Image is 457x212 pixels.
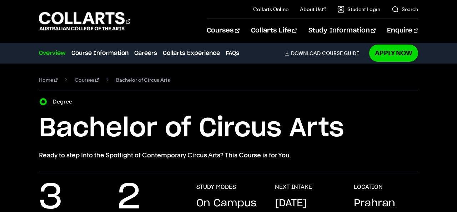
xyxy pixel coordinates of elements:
[285,50,365,56] a: DownloadCourse Guide
[392,6,418,13] a: Search
[52,97,76,107] label: Degree
[39,183,62,212] p: 3
[207,19,239,42] a: Courses
[163,49,220,57] a: Collarts Experience
[39,75,58,85] a: Home
[308,19,376,42] a: Study Information
[39,150,418,160] p: Ready to step Into the Spotlight of Contemporary Circus Arts? This Course is for You.
[337,6,380,13] a: Student Login
[369,45,418,61] a: Apply Now
[75,75,99,85] a: Courses
[354,196,395,211] p: Prahran
[39,112,418,145] h1: Bachelor of Circus Arts
[134,49,157,57] a: Careers
[291,50,321,56] span: Download
[300,6,326,13] a: About Us
[117,183,140,212] p: 2
[275,196,307,211] p: [DATE]
[354,183,383,191] h3: LOCATION
[226,49,239,57] a: FAQs
[39,11,130,31] div: Go to homepage
[196,183,236,191] h3: STUDY MODES
[387,19,418,42] a: Enquire
[71,49,129,57] a: Course Information
[196,196,256,211] p: On Campus
[116,75,170,85] span: Bachelor of Circus Arts
[39,49,66,57] a: Overview
[251,19,297,42] a: Collarts Life
[275,183,312,191] h3: NEXT INTAKE
[253,6,288,13] a: Collarts Online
